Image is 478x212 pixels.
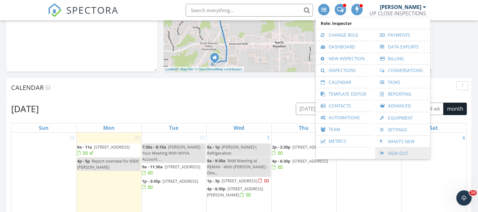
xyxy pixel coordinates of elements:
[207,158,268,176] span: 9AM Meeting at REMAX - With [PERSON_NAME] - Dire...
[102,123,116,132] a: Monday
[319,112,368,123] a: Automations
[177,67,194,71] a: © MapTiler
[11,102,39,115] h2: [DATE]
[378,88,427,100] a: Reporting
[142,164,201,176] a: 9a - 11:30a [STREET_ADDRESS]
[207,158,226,164] span: 9a - 9:30a
[298,123,310,132] a: Thursday
[66,3,118,17] span: SPECTORA
[77,143,141,157] a: 9a - 11a [STREET_ADDRESS]
[443,103,467,115] button: month
[222,178,258,184] span: [STREET_ADDRESS]
[232,123,246,132] a: Wednesday
[165,67,176,71] a: Leaflet
[168,123,180,132] a: Tuesday
[207,178,220,184] span: 1p - 3p
[428,123,439,132] a: Saturday
[207,178,270,184] a: 1p - 3p [STREET_ADDRESS]
[215,57,218,61] div: 14515 Cross Creek Lane, North Royalton OH 44133
[378,148,427,159] a: Sign Out
[207,186,263,198] a: 4p - 6:30p [STREET_ADDRESS][PERSON_NAME]
[319,65,368,76] a: Inspections
[48,9,118,22] a: SPECTORA
[319,41,368,53] a: Dashboard
[198,133,206,143] a: Go to September 30, 2025
[48,3,62,17] img: The Best Home Inspection Software - Spectora
[195,67,242,71] a: © OpenStreetMap contributors
[77,144,130,156] a: 9a - 11a [STREET_ADDRESS]
[94,144,130,150] span: [STREET_ADDRESS]
[319,124,368,135] a: Team
[142,163,206,177] a: 9a - 11:30a [STREET_ADDRESS]
[266,133,271,143] a: Go to October 1, 2025
[207,144,257,156] span: [PERSON_NAME]'s Refrigeration
[207,186,263,198] span: [STREET_ADDRESS][PERSON_NAME]
[38,123,50,132] a: Sunday
[319,53,368,64] a: New Inspection
[378,41,427,53] a: Data Exports
[456,190,472,206] iframe: Intercom live chat
[142,178,161,184] span: 1p - 3:45p
[207,186,226,192] span: 4p - 6:30p
[142,164,163,170] span: 9a - 11:30a
[369,10,426,17] div: UP CLOSE INSPECTIONS
[133,133,141,143] a: Go to September 29, 2025
[272,143,336,157] a: 2p - 2:30p [STREET_ADDRESS]
[272,158,328,170] a: 4p - 6:30p [STREET_ADDRESS]
[272,144,291,150] span: 2p - 2:30p
[378,65,427,76] a: Conversations
[186,4,313,17] input: Search everything...
[163,178,198,184] span: [STREET_ADDRESS]
[272,157,336,171] a: 4p - 6:30p [STREET_ADDRESS]
[378,124,427,135] a: Settings
[293,158,328,164] span: [STREET_ADDRESS]
[319,100,368,112] a: Contacts
[77,158,90,164] span: 4p - 5p
[426,103,444,115] button: 4 wk
[207,144,220,150] span: 8a - 1p
[77,144,92,150] span: 9a - 11a
[469,190,477,195] span: 10
[142,178,198,190] a: 1p - 3:45p [STREET_ADDRESS]
[378,136,427,147] a: What's New
[164,67,244,72] div: |
[77,158,139,170] span: Report overview for 8309 [PERSON_NAME]
[272,144,328,156] a: 2p - 2:30p [STREET_ADDRESS]
[68,133,76,143] a: Go to September 28, 2025
[461,133,466,143] a: Go to October 4, 2025
[207,185,271,199] a: 4p - 6:30p [STREET_ADDRESS][PERSON_NAME]
[319,135,368,147] a: Metrics
[319,88,368,100] a: Template Editor
[293,144,328,150] span: [STREET_ADDRESS]
[319,77,368,88] a: Calendar
[319,18,427,29] span: Role: Inspector
[378,53,427,64] a: Billing
[378,100,427,112] a: Advanced
[378,29,427,41] a: Payments
[378,77,427,88] a: Tasks
[142,144,203,162] span: [PERSON_NAME] - Your Meeting With MYVA Account ...
[142,144,167,150] span: 7:30a - 8:15a
[165,164,201,170] span: [STREET_ADDRESS]
[378,112,427,124] a: Equipment
[142,178,206,191] a: 1p - 3:45p [STREET_ADDRESS]
[11,83,44,92] span: Calendar
[319,29,368,41] a: Change Role
[272,158,291,164] span: 4p - 6:30p
[296,103,319,115] button: [DATE]
[207,177,271,185] a: 1p - 3p [STREET_ADDRESS]
[380,4,421,10] div: [PERSON_NAME]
